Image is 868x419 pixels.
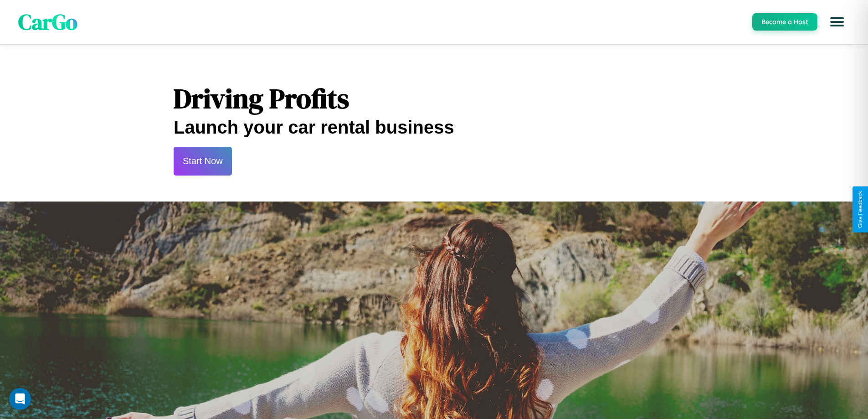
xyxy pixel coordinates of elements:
[9,388,31,410] div: Open Intercom Messenger
[752,13,817,31] button: Become a Host
[18,7,77,37] span: CarGo
[174,147,232,176] button: Start Now
[174,117,694,138] h2: Launch your car rental business
[824,9,850,35] button: Open menu
[174,80,694,117] h1: Driving Profits
[857,191,863,228] div: Give Feedback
